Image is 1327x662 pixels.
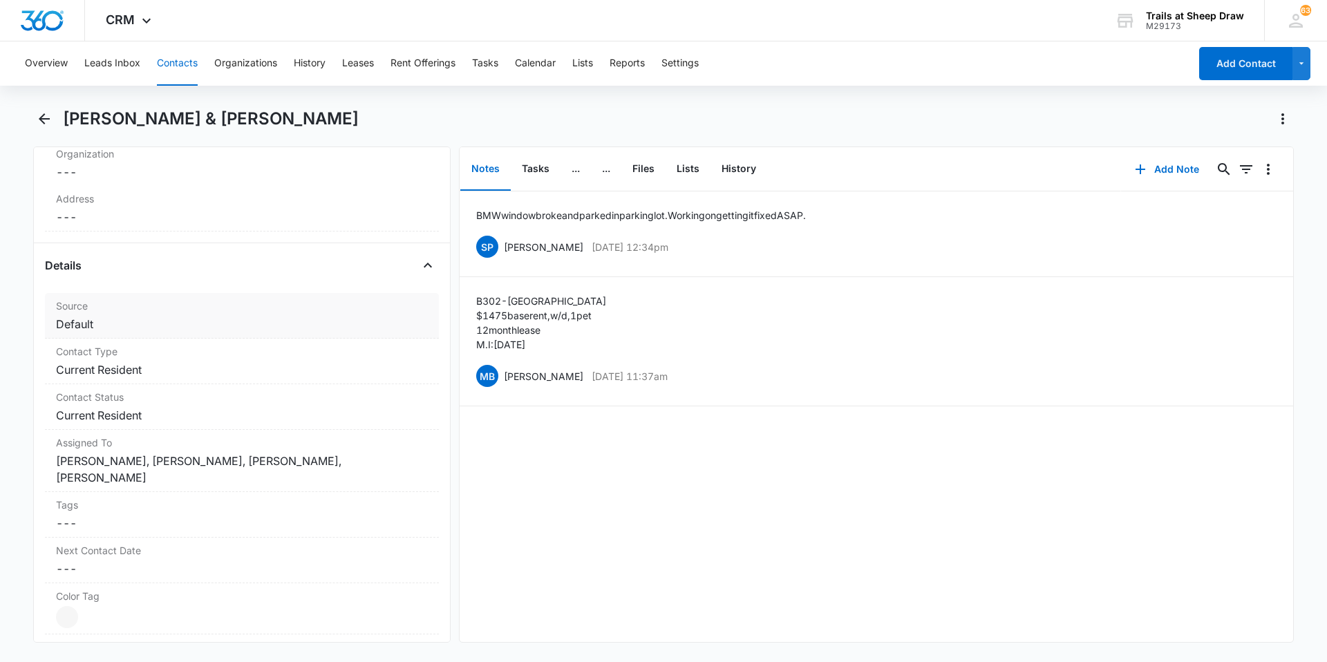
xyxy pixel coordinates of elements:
button: Rent Offerings [390,41,455,86]
div: Tags--- [45,492,439,538]
button: Files [621,148,666,191]
div: Contact TypeCurrent Resident [45,339,439,384]
button: Lists [572,41,593,86]
label: Contact Type [56,344,428,359]
dd: Current Resident [56,407,428,424]
span: SP [476,236,498,258]
div: SourceDefault [45,293,439,339]
span: CRM [106,12,135,27]
button: ... [591,148,621,191]
button: Contacts [157,41,198,86]
button: Filters [1235,158,1257,180]
p: $1475 base rent, w/d, 1 pet [476,308,606,323]
dd: --- [56,164,428,180]
div: account id [1146,21,1244,31]
button: Search... [1213,158,1235,180]
div: Next Contact Date--- [45,538,439,583]
button: Leads Inbox [84,41,140,86]
label: Source [56,299,428,313]
dd: [PERSON_NAME], [PERSON_NAME], [PERSON_NAME], [PERSON_NAME] [56,453,428,486]
label: Address [56,191,428,206]
button: Calendar [515,41,556,86]
button: Tasks [511,148,561,191]
button: Leases [342,41,374,86]
button: Organizations [214,41,277,86]
label: Assigned To [56,435,428,450]
p: M.I: [DATE] [476,337,606,352]
button: ... [561,148,591,191]
p: [PERSON_NAME] [504,369,583,384]
p: BMW window broke and parked in parking lot. Working on getting it fixed ASAP. [476,208,806,223]
button: Close [417,254,439,276]
h1: [PERSON_NAME] & [PERSON_NAME] [63,108,359,129]
label: Color Tag [56,589,428,603]
dd: Default [56,316,428,332]
p: [DATE] 11:37am [592,369,668,384]
dd: --- [56,515,428,531]
dd: --- [56,560,428,577]
div: Organization--- [45,141,439,186]
p: [DATE] 12:34pm [592,240,668,254]
p: 12 month lease [476,323,606,337]
button: History [294,41,326,86]
div: Address--- [45,186,439,231]
p: B302 - [GEOGRAPHIC_DATA] [476,294,606,308]
button: Overflow Menu [1257,158,1279,180]
button: Notes [460,148,511,191]
label: Contact Status [56,390,428,404]
p: [PERSON_NAME] [504,240,583,254]
div: Color Tag [45,583,439,634]
button: Overview [25,41,68,86]
dd: Current Resident [56,361,428,378]
div: account name [1146,10,1244,21]
button: Add Note [1121,153,1213,186]
button: Reports [610,41,645,86]
label: Organization [56,146,428,161]
span: MB [476,365,498,387]
span: 63 [1300,5,1311,16]
dd: --- [56,209,428,225]
button: Tasks [472,41,498,86]
div: Assigned To[PERSON_NAME], [PERSON_NAME], [PERSON_NAME], [PERSON_NAME] [45,430,439,492]
label: Tags [56,498,428,512]
h4: Details [45,257,82,274]
div: notifications count [1300,5,1311,16]
button: Lists [666,148,710,191]
button: Settings [661,41,699,86]
div: Contact StatusCurrent Resident [45,384,439,430]
button: Back [33,108,55,130]
button: History [710,148,767,191]
label: Next Contact Date [56,543,428,558]
button: Actions [1272,108,1294,130]
button: Add Contact [1199,47,1292,80]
